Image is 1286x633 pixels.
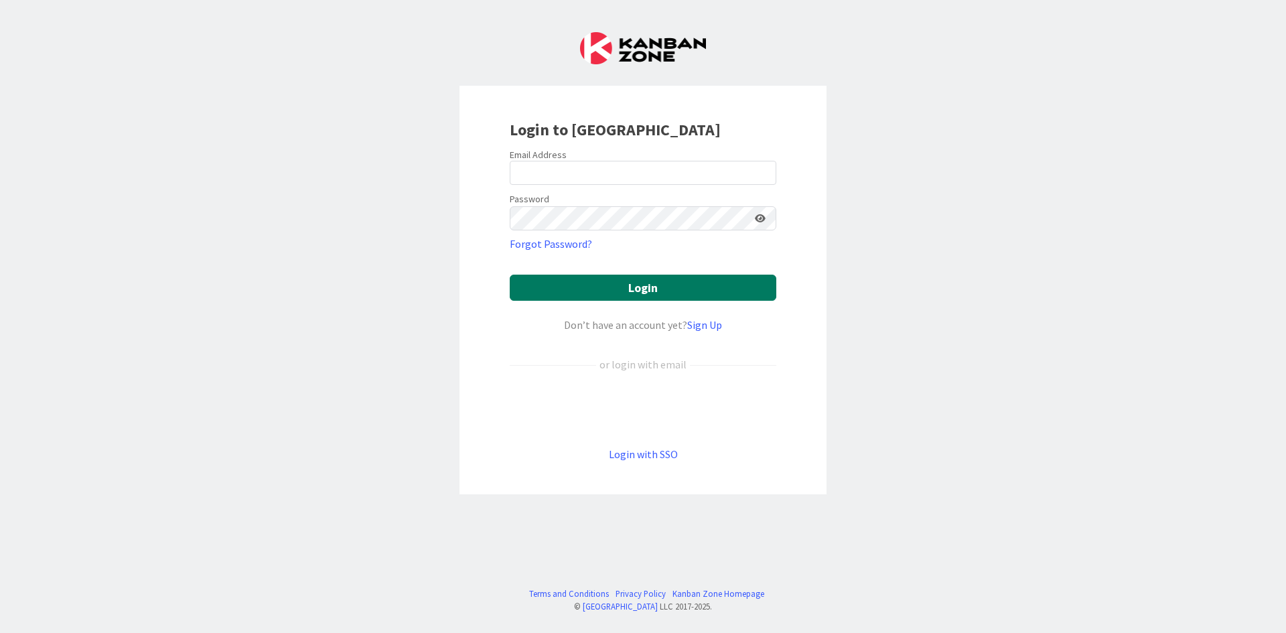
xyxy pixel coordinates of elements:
a: Sign Up [687,318,722,332]
label: Email Address [510,149,567,161]
div: Don’t have an account yet? [510,317,776,333]
a: Terms and Conditions [529,587,609,600]
b: Login to [GEOGRAPHIC_DATA] [510,119,721,140]
button: Login [510,275,776,301]
div: © LLC 2017- 2025 . [522,600,764,613]
a: Privacy Policy [616,587,666,600]
a: [GEOGRAPHIC_DATA] [583,601,658,612]
a: Login with SSO [609,447,678,461]
a: Kanban Zone Homepage [672,587,764,600]
iframe: Sign in with Google Button [503,395,783,424]
label: Password [510,192,549,206]
a: Forgot Password? [510,236,592,252]
div: or login with email [596,356,690,372]
img: Kanban Zone [580,32,706,64]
